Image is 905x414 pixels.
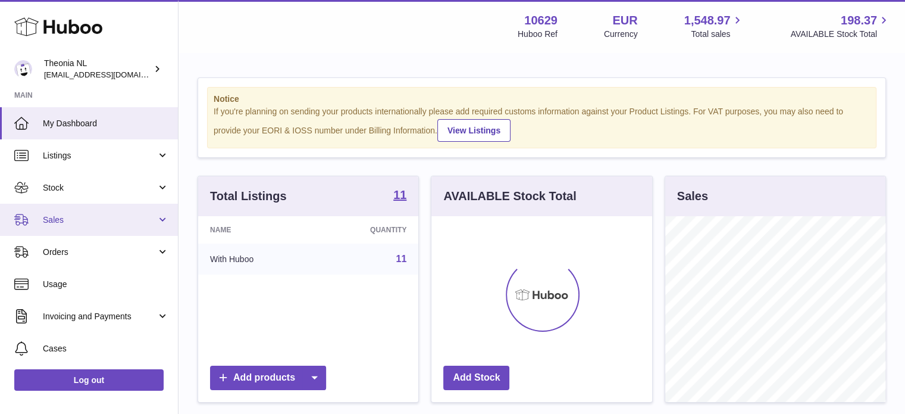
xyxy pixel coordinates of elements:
a: Log out [14,369,164,391]
strong: 11 [393,189,406,201]
div: If you're planning on sending your products internationally please add required customs informati... [214,106,870,142]
a: 198.37 AVAILABLE Stock Total [790,13,891,40]
a: 1,548.97 Total sales [684,13,744,40]
span: [EMAIL_ADDRESS][DOMAIN_NAME] [44,70,175,79]
span: Listings [43,150,156,161]
strong: Notice [214,94,870,105]
span: Orders [43,247,156,258]
span: Total sales [691,29,744,40]
a: Add products [210,366,326,390]
a: Add Stock [443,366,509,390]
span: AVAILABLE Stock Total [790,29,891,40]
td: With Huboo [198,244,314,275]
span: My Dashboard [43,118,169,129]
strong: 10629 [524,13,558,29]
span: Sales [43,214,156,226]
span: 198.37 [841,13,877,29]
h3: Sales [677,188,708,204]
h3: AVAILABLE Stock Total [443,188,576,204]
a: View Listings [437,119,511,142]
img: info@wholesomegoods.eu [14,60,32,78]
a: 11 [396,254,407,264]
div: Huboo Ref [518,29,558,40]
div: Currency [604,29,638,40]
th: Name [198,216,314,244]
span: Invoicing and Payments [43,311,156,322]
span: Usage [43,279,169,290]
h3: Total Listings [210,188,287,204]
th: Quantity [314,216,418,244]
a: 11 [393,189,406,203]
span: Stock [43,182,156,194]
div: Theonia NL [44,58,151,80]
span: 1,548.97 [684,13,731,29]
strong: EUR [612,13,637,29]
span: Cases [43,343,169,354]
